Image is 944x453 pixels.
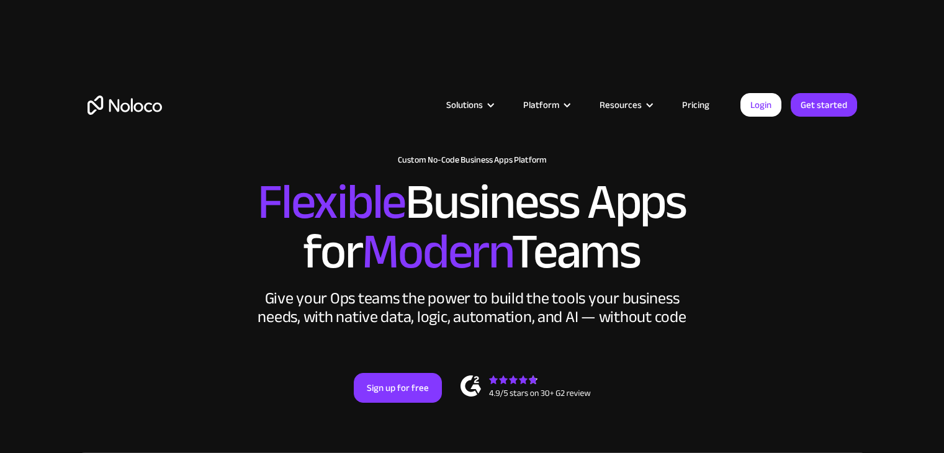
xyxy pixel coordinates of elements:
a: Pricing [667,97,725,113]
a: Sign up for free [354,373,442,403]
h2: Business Apps for Teams [88,177,857,277]
span: Modern [362,205,511,298]
a: Get started [791,93,857,117]
div: Resources [600,97,642,113]
div: Give your Ops teams the power to build the tools your business needs, with native data, logic, au... [255,289,690,326]
a: home [88,96,162,115]
a: Login [740,93,781,117]
div: Resources [584,97,667,113]
div: Solutions [431,97,508,113]
div: Platform [523,97,559,113]
span: Flexible [258,156,405,248]
div: Platform [508,97,584,113]
div: Solutions [446,97,483,113]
